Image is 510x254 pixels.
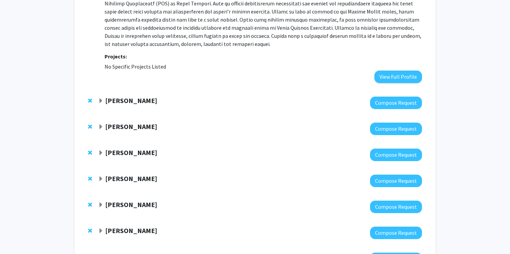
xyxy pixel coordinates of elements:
[88,150,92,155] span: Remove Chen Li from bookmarks
[98,202,104,208] span: Expand George Sgouros Bookmark
[88,228,92,233] span: Remove Tyrel McQueen from bookmarks
[370,97,422,109] button: Compose Request to Andrei Gritsan
[88,124,92,129] span: Remove Yannis Paulus from bookmarks
[374,71,422,83] button: View Full Profile
[98,124,104,130] span: Expand Yannis Paulus Bookmark
[98,176,104,182] span: Expand Michael Schär Bookmark
[370,227,422,239] button: Compose Request to Tyrel McQueen
[105,226,157,235] strong: [PERSON_NAME]
[105,63,166,70] span: No Specific Projects Listed
[105,122,157,131] strong: [PERSON_NAME]
[5,224,29,249] iframe: Chat
[105,96,157,105] strong: [PERSON_NAME]
[105,174,157,183] strong: [PERSON_NAME]
[105,200,157,209] strong: [PERSON_NAME]
[98,228,104,234] span: Expand Tyrel McQueen Bookmark
[370,175,422,187] button: Compose Request to Michael Schär
[370,123,422,135] button: Compose Request to Yannis Paulus
[105,53,127,60] strong: Projects:
[105,148,157,157] strong: [PERSON_NAME]
[88,176,92,181] span: Remove Michael Schär from bookmarks
[370,149,422,161] button: Compose Request to Chen Li
[98,98,104,104] span: Expand Andrei Gritsan Bookmark
[370,201,422,213] button: Compose Request to George Sgouros
[88,98,92,103] span: Remove Andrei Gritsan from bookmarks
[88,202,92,207] span: Remove George Sgouros from bookmarks
[98,150,104,156] span: Expand Chen Li Bookmark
